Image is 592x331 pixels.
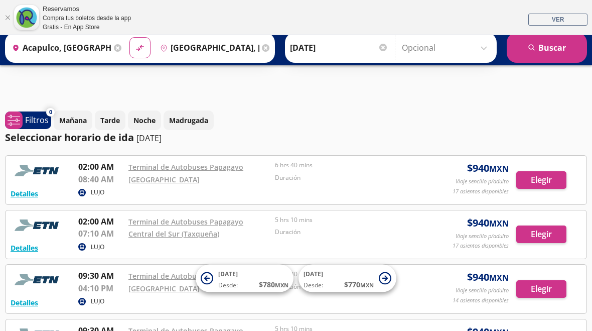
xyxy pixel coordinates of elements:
div: Compra tus boletos desde la app [43,14,131,23]
p: Mañana [59,115,87,126]
p: 17 asientos disponibles [453,187,509,196]
p: 08:40 AM [78,173,123,185]
input: Elegir Fecha [290,35,388,60]
div: Reservamos [43,4,131,14]
button: Mañana [54,111,92,130]
p: LUJO [91,243,104,252]
p: 02:00 AM [78,161,123,173]
button: Detalles [11,297,38,308]
p: LUJO [91,188,104,197]
span: 0 [49,108,52,117]
p: Duración [275,173,416,182]
p: 04:10 PM [78,282,123,294]
p: Noche [133,115,156,126]
p: Filtros [25,114,49,126]
span: $ 770 [344,279,374,290]
button: Madrugada [164,111,214,130]
input: Opcional [402,35,492,60]
a: VER [528,14,587,26]
a: Central del Sur (Taxqueña) [128,229,219,239]
p: 14 asientos disponibles [453,296,509,305]
span: Desde: [304,281,323,290]
button: Tarde [95,111,125,130]
span: $ 780 [259,279,288,290]
small: MXN [360,281,374,289]
p: Tarde [100,115,120,126]
a: Terminal de Autobuses Papagayo [128,217,243,227]
img: RESERVAMOS [11,215,66,236]
p: LUJO [91,297,104,306]
small: MXN [489,218,509,229]
p: 09:30 AM [78,270,123,282]
button: [DATE]Desde:$780MXN [196,265,293,292]
p: Viaje sencillo p/adulto [456,177,509,186]
span: $ 940 [467,215,509,231]
a: Cerrar [5,15,11,21]
span: Desde: [218,281,238,290]
span: VER [552,16,564,23]
small: MXN [275,281,288,289]
button: Noche [128,111,161,130]
small: MXN [489,272,509,283]
img: RESERVAMOS [11,161,66,181]
span: [DATE] [218,270,238,278]
p: Madrugada [169,115,208,126]
button: [DATE]Desde:$770MXN [299,265,396,292]
p: Seleccionar horario de ida [5,130,134,145]
p: 07:10 AM [78,228,123,240]
input: Buscar Origen [8,35,111,60]
p: [DATE] [136,132,162,144]
span: $ 940 [467,161,509,176]
a: [GEOGRAPHIC_DATA] [128,284,200,293]
p: Viaje sencillo p/adulto [456,286,509,295]
img: RESERVAMOS [11,270,66,290]
span: [DATE] [304,270,323,278]
button: 0Filtros [5,112,51,129]
button: Detalles [11,188,38,199]
a: [GEOGRAPHIC_DATA] [128,175,200,184]
button: Elegir [516,171,566,189]
small: MXN [489,163,509,174]
p: 5 hrs 10 mins [275,215,416,225]
p: 02:00 AM [78,215,123,228]
p: Viaje sencillo p/adulto [456,232,509,241]
button: Buscar [507,33,587,63]
p: Duración [275,228,416,237]
input: Buscar Destino [156,35,259,60]
p: 6 hrs 40 mins [275,161,416,170]
button: Elegir [516,280,566,298]
p: 17 asientos disponibles [453,242,509,250]
button: Elegir [516,226,566,243]
button: Detalles [11,243,38,253]
div: Gratis - En App Store [43,23,131,32]
a: Terminal de Autobuses Papagayo [128,271,243,281]
span: $ 940 [467,270,509,285]
a: Terminal de Autobuses Papagayo [128,162,243,172]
